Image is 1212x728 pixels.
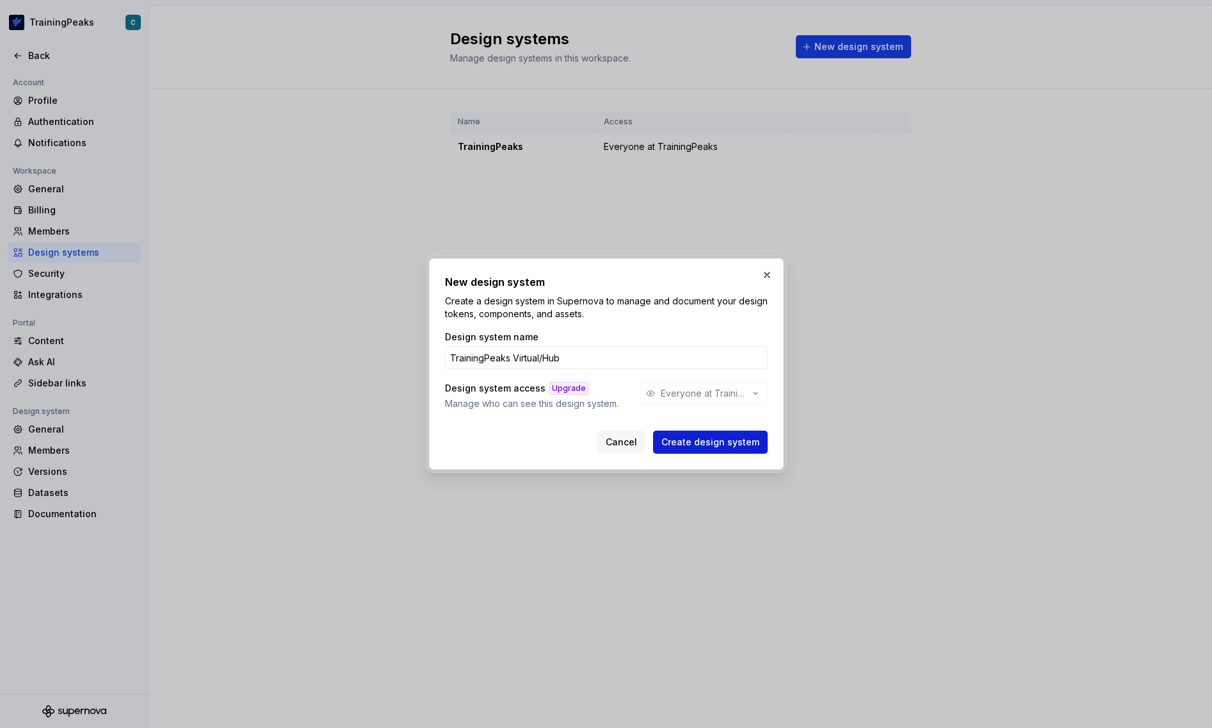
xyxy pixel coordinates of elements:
span: Manage who can see this design system. [445,397,627,410]
button: Cancel [597,431,645,454]
p: Create a design system in Supernova to manage and document your design tokens, components, and as... [445,295,768,320]
span: Create design system [661,436,759,449]
div: Upgrade [549,382,588,395]
label: Design system name [445,331,538,343]
h2: New design system [445,274,768,290]
span: Cancel [606,436,637,449]
label: Design system access [445,382,545,395]
button: Create design system [653,431,768,454]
